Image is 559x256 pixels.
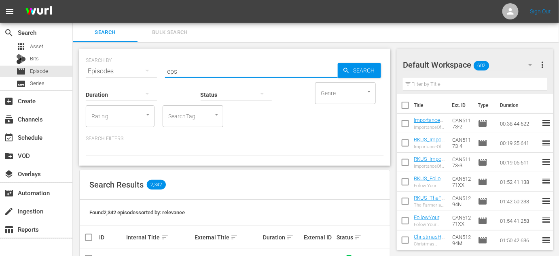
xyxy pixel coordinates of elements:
span: Channels [4,115,14,124]
div: External Title [195,233,260,242]
button: Open [213,111,220,119]
button: Open [365,88,373,96]
span: VOD [4,151,14,161]
span: reorder [541,215,551,225]
span: Search [4,28,14,38]
span: 602 [474,57,489,74]
span: Episode [478,138,487,148]
span: Episode [30,67,48,75]
span: Series [16,79,26,89]
span: reorder [541,118,551,128]
span: Ingestion [4,207,14,216]
span: Search [78,28,133,37]
span: reorder [541,177,551,186]
div: ImportanceOfBeingMike_Eps_4-6 [414,144,446,149]
td: 01:50:42.636 [497,230,541,250]
span: sort [286,234,294,241]
span: Bulk Search [142,28,197,37]
td: CAN51294M [449,230,474,250]
div: Status [337,233,362,242]
div: Follow Your Heart [414,222,446,227]
button: Open [144,111,152,119]
td: 00:38:44.622 [497,114,541,133]
div: Bits [16,54,26,64]
div: ID [99,234,124,241]
span: more_vert [538,60,547,70]
span: sort [161,234,169,241]
span: Episode [16,66,26,76]
div: Internal Title [127,233,193,242]
div: Default Workspace [403,53,540,76]
span: Asset [30,43,43,51]
span: Overlays [4,169,14,179]
span: Episode [478,158,487,167]
a: RKUS_FollowYourHeart99 [414,175,445,188]
span: Asset [16,42,26,51]
span: reorder [541,235,551,245]
span: Search Results [89,180,144,190]
span: Episode [478,119,487,128]
td: CAN51173-2 [449,114,474,133]
img: ans4CAIJ8jUAAAAAAAAAAAAAAAAAAAAAAAAgQb4GAAAAAAAAAAAAAAAAAAAAAAAAJMjXAAAAAAAAAAAAAAAAAAAAAAAAgAT5G... [19,2,58,21]
span: Automation [4,188,14,198]
span: reorder [541,196,551,206]
a: ImportanceOfBeingMike_Eps_6-10_Wurl [414,117,446,135]
a: ChristmasHarmony_Wurl [414,234,446,246]
th: Title [414,94,447,117]
span: Bits [30,55,39,63]
span: reorder [541,138,551,147]
td: 01:42:50.233 [497,192,541,211]
span: Episode [478,235,487,245]
span: sort [354,234,362,241]
button: more_vert [538,55,547,75]
div: The Farmer and the Belle – Saving Santaland [414,203,446,208]
td: CAN51271XX [449,172,474,192]
div: Christmas Harmony [414,241,446,247]
span: Reports [4,225,14,235]
span: Found 2,342 episodes sorted by: relevance [89,209,185,215]
span: reorder [541,157,551,167]
th: Duration [495,94,544,117]
td: CAN51294N [449,192,474,211]
div: Duration [263,233,301,242]
th: Ext. ID [447,94,473,117]
a: FollowYourHeart99_Wurl [414,214,446,226]
span: Episode [478,177,487,187]
td: CAN51173-3 [449,153,474,172]
span: menu [5,6,15,16]
span: Episode [478,216,487,226]
div: Episodes [86,60,157,83]
div: External ID [304,234,334,241]
td: CAN51271XX [449,211,474,230]
span: 2,342 [147,180,166,190]
div: ImportanceOfBeingMike_Eps_6-10 [414,125,446,130]
td: CAN51173-4 [449,133,474,153]
th: Type [473,94,495,117]
span: Episode [478,196,487,206]
span: sort [231,234,238,241]
span: Schedule [4,133,14,143]
a: Sign Out [530,8,551,15]
div: ImportanceOfBeingMike_Eps_1-3 [414,164,446,169]
td: 00:19:35.641 [497,133,541,153]
p: Search Filters: [86,135,384,142]
td: 00:19:05.611 [497,153,541,172]
span: Series [30,79,44,87]
td: 01:52:41.138 [497,172,541,192]
td: 01:54:41.258 [497,211,541,230]
span: Create [4,96,14,106]
button: Search [338,63,381,78]
div: Follow Your Heart [414,183,446,188]
a: RKUS_ImportanceOfBeingMike_Eps_4-6 [414,137,445,155]
a: RKUS_ImportanceOfBeingMike_Eps_1-3 [414,156,445,174]
a: RKUS_TheFarmerAndTheBelle_SavingSantaland [414,195,446,219]
span: Search [350,63,381,78]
